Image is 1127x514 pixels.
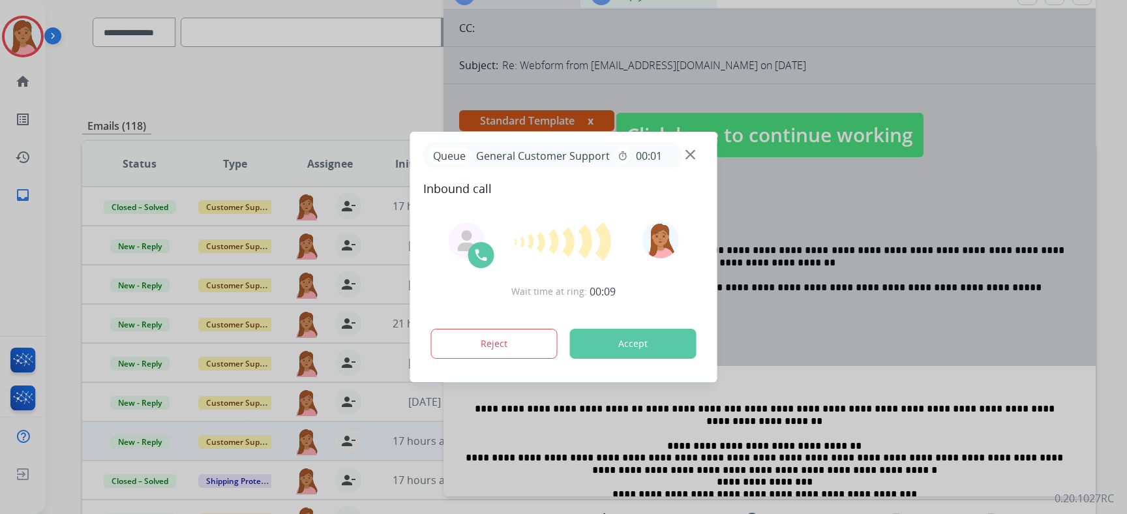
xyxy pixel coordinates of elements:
[685,150,695,160] img: close-button
[471,148,615,164] span: General Customer Support
[570,329,697,359] button: Accept
[636,148,662,164] span: 00:01
[473,247,489,263] img: call-icon
[457,230,477,251] img: agent-avatar
[428,147,471,164] p: Queue
[618,151,628,161] mat-icon: timer
[423,179,704,198] span: Inbound call
[1055,491,1114,506] p: 0.20.1027RC
[590,284,616,299] span: 00:09
[642,222,678,258] img: avatar
[511,285,587,298] span: Wait time at ring:
[431,329,558,359] button: Reject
